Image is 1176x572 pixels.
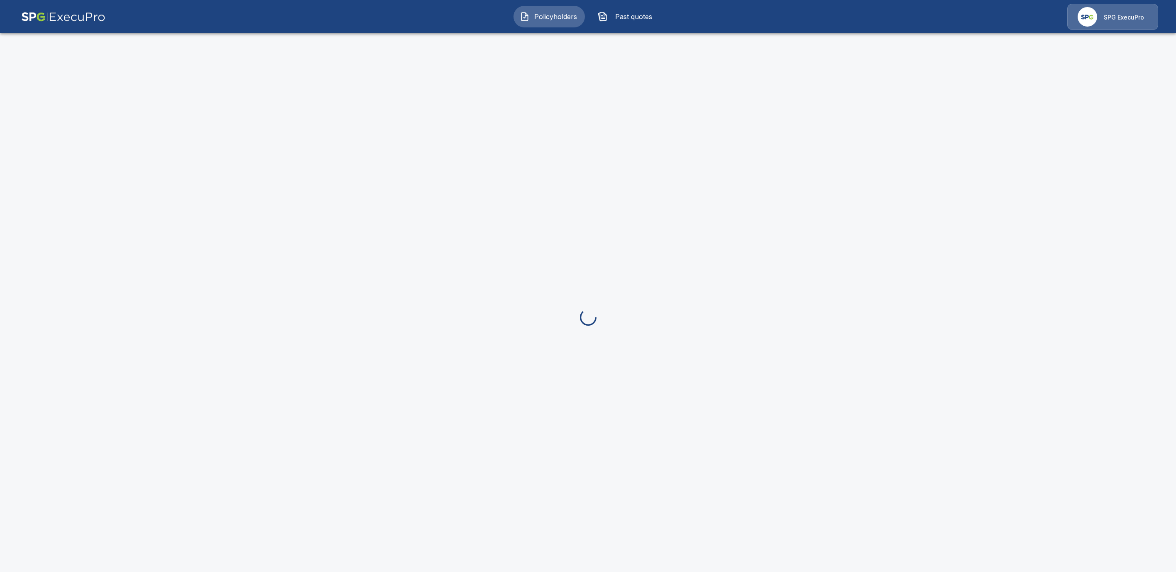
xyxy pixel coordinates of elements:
[598,12,608,22] img: Past quotes Icon
[592,6,663,27] button: Past quotes IconPast quotes
[21,4,105,30] img: AA Logo
[533,12,579,22] span: Policyholders
[1078,7,1097,27] img: Agency Icon
[513,6,585,27] button: Policyholders IconPolicyholders
[1104,13,1144,22] p: SPG ExecuPro
[611,12,657,22] span: Past quotes
[520,12,530,22] img: Policyholders Icon
[1067,4,1158,30] a: Agency IconSPG ExecuPro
